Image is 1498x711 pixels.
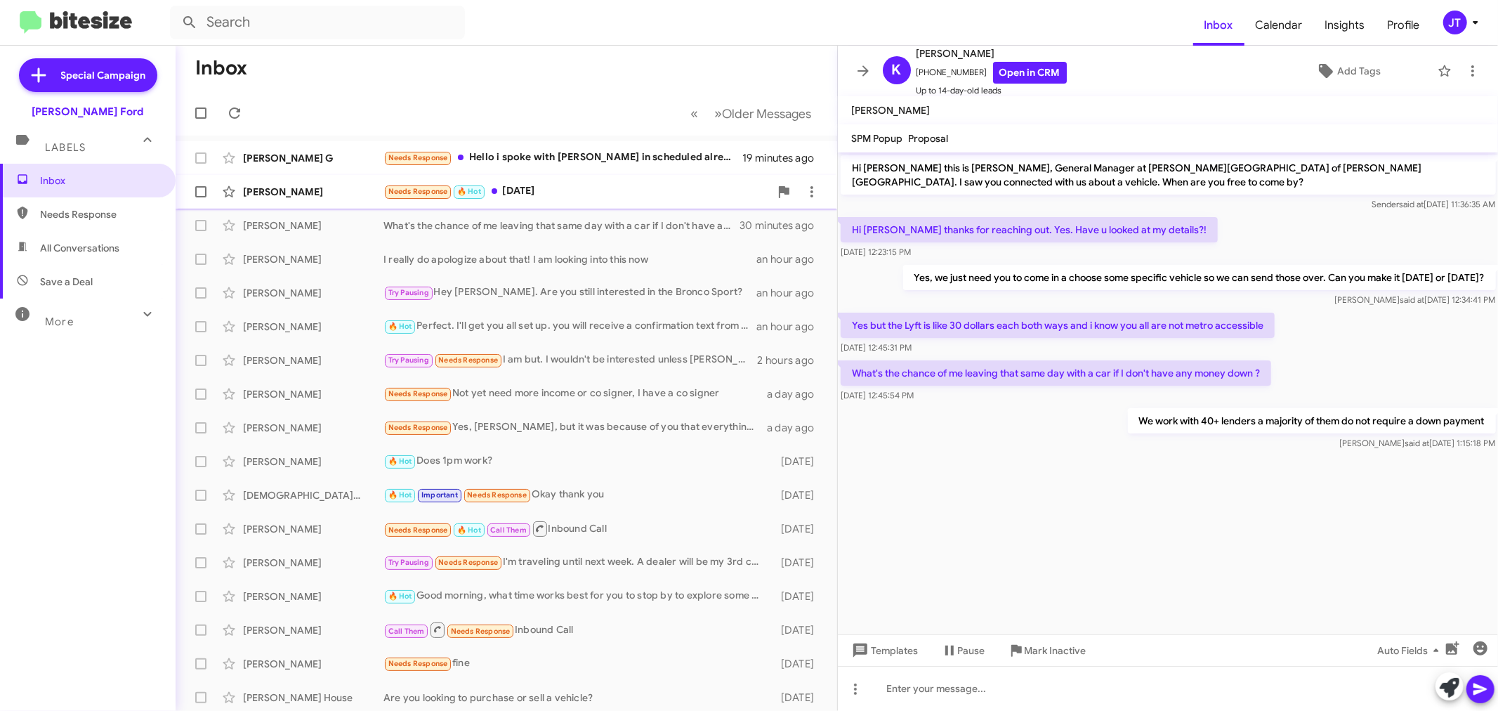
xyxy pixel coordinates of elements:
[916,62,1067,84] span: [PHONE_NUMBER]
[61,68,146,82] span: Special Campaign
[742,218,826,233] div: 30 minutes ago
[757,353,825,367] div: 2 hours ago
[243,151,383,165] div: [PERSON_NAME] G
[770,488,826,502] div: [DATE]
[770,522,826,536] div: [DATE]
[383,183,770,200] div: [DATE]
[45,141,86,154] span: Labels
[383,218,742,233] div: What's the chance of me leaving that same day with a car if I don't have any money down ?
[383,621,770,639] div: Inbound Call
[388,322,412,331] span: 🔥 Hot
[1443,11,1467,34] div: JT
[909,132,949,145] span: Proposal
[756,286,825,300] div: an hour ago
[388,526,448,535] span: Needs Response
[457,187,481,196] span: 🔥 Hot
[383,554,770,570] div: I'm traveling until next week. A dealer will be my 3rd choice. I'm going to try and sell on my ow...
[742,151,825,165] div: 19 minutes ago
[1337,58,1381,84] span: Add Tags
[388,288,429,297] span: Try Pausing
[383,318,756,334] div: Perfect. I'll get you all set up. you will receive a confirmation text from our scheduling team s...
[723,106,812,122] span: Older Messages
[457,526,481,535] span: 🔥 Hot
[767,421,826,435] div: a day ago
[1314,5,1377,46] a: Insights
[383,150,742,166] div: Hello i spoke with [PERSON_NAME] in scheduled already thanks
[40,275,93,289] span: Save a Deal
[383,520,770,537] div: Inbound Call
[438,558,498,567] span: Needs Response
[841,390,914,400] span: [DATE] 12:45:54 PM
[770,691,826,705] div: [DATE]
[770,623,826,637] div: [DATE]
[841,155,1496,195] p: Hi [PERSON_NAME] this is [PERSON_NAME], General Manager at [PERSON_NAME][GEOGRAPHIC_DATA] of [PER...
[383,285,756,301] div: Hey [PERSON_NAME]. Are you still interested in the Bronco Sport?
[383,252,756,266] div: I really do apologize about that! I am looking into this now
[45,315,74,328] span: More
[930,638,997,663] button: Pause
[1127,408,1495,433] p: We work with 40+ lenders a majority of them do not require a down payment
[388,558,429,567] span: Try Pausing
[1399,199,1424,209] span: said at
[683,99,707,128] button: Previous
[1264,58,1431,84] button: Add Tags
[756,252,825,266] div: an hour ago
[383,352,757,368] div: I am but. I wouldn't be interested unless [PERSON_NAME] puts the rebate back on. It was 9500. I c...
[892,59,902,81] span: K
[195,57,247,79] h1: Inbox
[770,657,826,671] div: [DATE]
[383,487,770,503] div: Okay thank you
[1193,5,1244,46] a: Inbox
[902,265,1495,290] p: Yes, we just need you to come in a choose some specific vehicle so we can send those over. Can yo...
[388,627,425,636] span: Call Them
[451,627,511,636] span: Needs Response
[243,286,383,300] div: [PERSON_NAME]
[997,638,1098,663] button: Mark Inactive
[707,99,820,128] button: Next
[1025,638,1086,663] span: Mark Inactive
[770,589,826,604] div: [DATE]
[993,62,1067,84] a: Open in CRM
[388,355,429,365] span: Try Pausing
[841,313,1275,338] p: Yes but the Lyft is like 30 dollars each both ways and i know you all are not metro accessible
[383,453,770,469] div: Does 1pm work?
[841,247,911,257] span: [DATE] 12:23:15 PM
[243,252,383,266] div: [PERSON_NAME]
[243,455,383,469] div: [PERSON_NAME]
[388,490,412,500] span: 🔥 Hot
[1244,5,1314,46] a: Calendar
[715,105,723,122] span: »
[1339,438,1495,448] span: [PERSON_NAME] [DATE] 1:15:18 PM
[243,691,383,705] div: [PERSON_NAME] House
[438,355,498,365] span: Needs Response
[838,638,930,663] button: Templates
[243,320,383,334] div: [PERSON_NAME]
[383,588,770,604] div: Good morning, what time works best for you to stop by to explore some options?
[383,419,767,436] div: Yes, [PERSON_NAME], but it was because of you that everything went well. I noticed that you had t...
[243,387,383,401] div: [PERSON_NAME]
[32,105,144,119] div: [PERSON_NAME] Ford
[1334,294,1495,305] span: [PERSON_NAME] [DATE] 12:34:41 PM
[383,691,770,705] div: Are you looking to purchase or sell a vehicle?
[388,389,448,398] span: Needs Response
[691,105,699,122] span: «
[243,657,383,671] div: [PERSON_NAME]
[243,421,383,435] div: [PERSON_NAME]
[40,241,119,255] span: All Conversations
[1377,638,1445,663] span: Auto Fields
[388,457,412,466] span: 🔥 Hot
[388,592,412,601] span: 🔥 Hot
[841,360,1271,386] p: What's the chance of me leaving that same day with a car if I don't have any money down ?
[467,490,527,500] span: Needs Response
[383,655,770,672] div: fine
[1366,638,1456,663] button: Auto Fields
[490,526,527,535] span: Call Them
[388,153,448,162] span: Needs Response
[1377,5,1431,46] a: Profile
[243,623,383,637] div: [PERSON_NAME]
[421,490,458,500] span: Important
